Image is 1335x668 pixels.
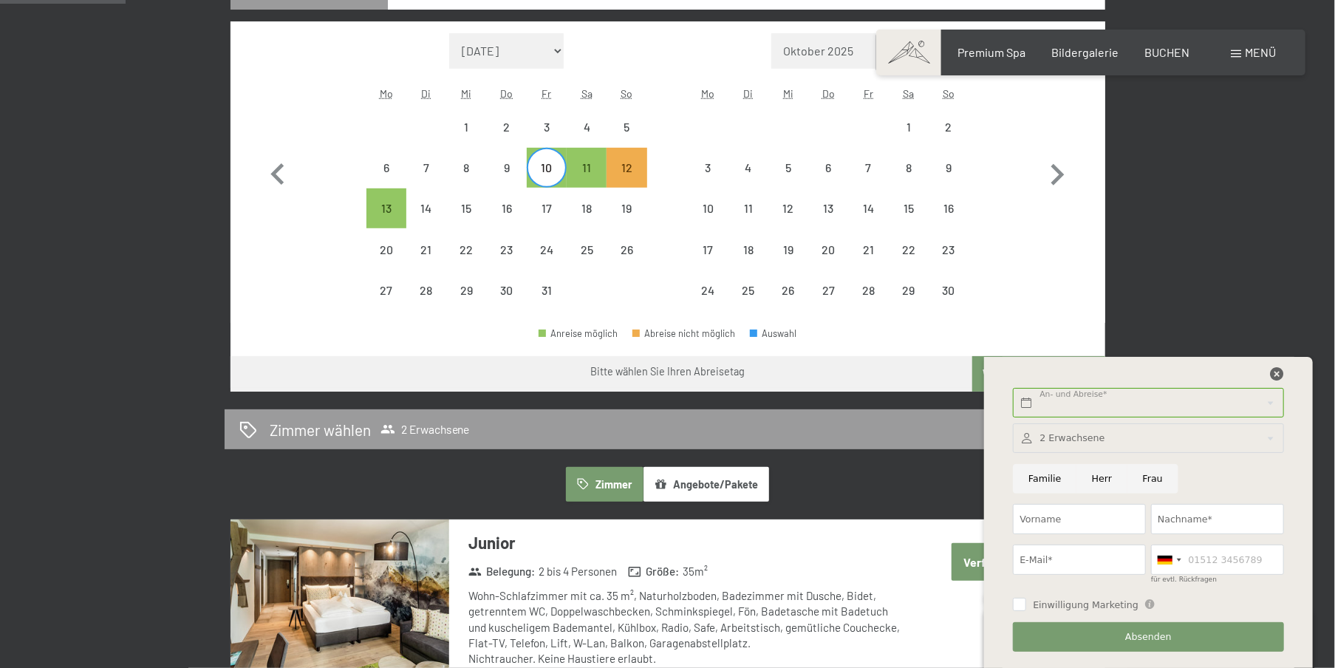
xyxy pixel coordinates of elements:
div: 29 [448,284,485,321]
div: Mon Nov 03 2025 [688,148,728,188]
div: 19 [608,202,645,239]
div: 26 [770,284,807,321]
div: Abreise möglich [567,148,607,188]
div: Sat Nov 08 2025 [889,148,929,188]
button: Absenden [1013,622,1283,652]
div: Tue Nov 18 2025 [728,229,768,269]
abbr: Donnerstag [822,87,835,100]
div: Abreise nicht möglich [929,270,969,310]
div: Abreise nicht möglich [406,148,446,188]
div: 12 [770,202,807,239]
div: Abreise nicht möglich [768,229,808,269]
div: 22 [890,244,927,281]
div: 10 [528,162,565,199]
div: 20 [810,244,847,281]
abbr: Montag [380,87,393,100]
div: 1 [448,121,485,158]
div: Fri Oct 17 2025 [527,188,567,228]
div: 27 [810,284,847,321]
div: Sat Oct 25 2025 [567,229,607,269]
div: 21 [850,244,887,281]
h2: Zimmer wählen [270,419,371,440]
div: Abreise nicht möglich [929,229,969,269]
div: Sat Oct 18 2025 [567,188,607,228]
div: 2 [930,121,967,158]
div: 24 [689,284,726,321]
a: BUCHEN [1145,45,1190,59]
div: 7 [408,162,445,199]
div: Abreise nicht möglich [808,148,848,188]
div: Wed Oct 15 2025 [446,188,486,228]
span: Menü [1245,45,1276,59]
div: Wed Nov 19 2025 [768,229,808,269]
abbr: Samstag [903,87,914,100]
button: Verfügbarkeit prüfen [952,543,1085,581]
div: Abreise nicht möglich [487,107,527,147]
div: Abreise nicht möglich [366,229,406,269]
div: Sun Oct 19 2025 [607,188,646,228]
a: Premium Spa [957,45,1025,59]
div: Mon Nov 17 2025 [688,229,728,269]
div: 13 [368,202,405,239]
div: Abreise nicht möglich [929,188,969,228]
abbr: Freitag [864,87,873,100]
div: 6 [368,162,405,199]
div: 1 [890,121,927,158]
abbr: Mittwoch [461,87,471,100]
span: 2 bis 4 Personen [539,564,617,579]
div: 16 [488,202,525,239]
div: Abreise nicht möglich [567,188,607,228]
div: Abreise nicht möglich [607,229,646,269]
div: Abreise nicht möglich [688,148,728,188]
div: Mon Nov 24 2025 [688,270,728,310]
div: 19 [770,244,807,281]
div: 18 [730,244,767,281]
div: Abreise nicht möglich [487,229,527,269]
div: Abreise nicht möglich [889,270,929,310]
div: 25 [568,244,605,281]
div: Thu Oct 09 2025 [487,148,527,188]
div: Tue Nov 11 2025 [728,188,768,228]
div: 25 [730,284,767,321]
div: Abreise nicht möglich [889,107,929,147]
div: Thu Oct 02 2025 [487,107,527,147]
div: Wed Oct 29 2025 [446,270,486,310]
div: 13 [810,202,847,239]
div: Fri Oct 24 2025 [527,229,567,269]
span: 35 m² [683,564,708,579]
div: Sun Oct 12 2025 [607,148,646,188]
div: Wed Nov 12 2025 [768,188,808,228]
div: Germany (Deutschland): +49 [1152,545,1186,574]
div: Abreise nicht möglich [929,107,969,147]
div: 27 [368,284,405,321]
div: Wed Oct 22 2025 [446,229,486,269]
div: Abreise nicht möglich [527,188,567,228]
div: 6 [810,162,847,199]
div: 2 [488,121,525,158]
div: Abreise nicht möglich [688,229,728,269]
div: Anreise möglich [539,329,618,338]
button: Zimmer [566,467,643,501]
span: 2 Erwachsene [380,422,470,437]
div: Abreise nicht möglich [688,188,728,228]
div: Sat Nov 22 2025 [889,229,929,269]
span: Absenden [1125,630,1172,644]
abbr: Sonntag [943,87,955,100]
div: 4 [568,121,605,158]
div: 15 [890,202,927,239]
div: Abreise nicht möglich [567,229,607,269]
div: Sun Nov 09 2025 [929,148,969,188]
div: Abreise nicht möglich [889,148,929,188]
div: Sat Oct 11 2025 [567,148,607,188]
div: Abreise nicht möglich [487,148,527,188]
div: Thu Oct 23 2025 [487,229,527,269]
button: Vorheriger Monat [256,33,299,311]
div: Mon Oct 13 2025 [366,188,406,228]
input: 01512 3456789 [1151,545,1284,575]
div: Wohn-Schlafzimmer mit ca. 35 m², Naturholzboden, Badezimmer mit Dusche, Bidet, getrenntem WC, Dop... [468,588,908,667]
div: Thu Oct 30 2025 [487,270,527,310]
div: 30 [488,284,525,321]
a: Bildergalerie [1052,45,1119,59]
div: Sat Nov 15 2025 [889,188,929,228]
div: Wed Nov 26 2025 [768,270,808,310]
